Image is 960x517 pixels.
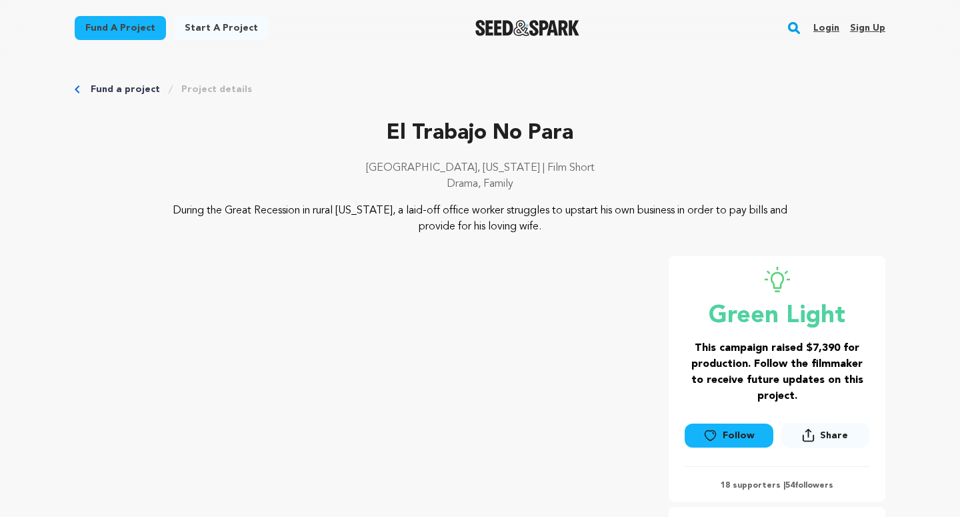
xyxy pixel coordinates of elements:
p: Drama, Family [75,176,885,192]
span: Share [781,423,869,453]
a: Sign up [850,17,885,39]
p: 18 supporters | followers [685,480,869,491]
a: Login [813,17,839,39]
a: Fund a project [91,83,160,96]
a: Follow [685,424,773,448]
h3: This campaign raised $7,390 for production. Follow the filmmaker to receive future updates on thi... [685,340,869,404]
p: El Trabajo No Para [75,117,885,149]
a: Start a project [174,16,269,40]
a: Fund a project [75,16,166,40]
a: Seed&Spark Homepage [475,20,580,36]
div: Breadcrumb [75,83,885,96]
p: [GEOGRAPHIC_DATA], [US_STATE] | Film Short [75,160,885,176]
button: Share [781,423,869,448]
span: 54 [785,482,795,490]
img: Seed&Spark Logo Dark Mode [475,20,580,36]
p: Green Light [685,303,869,330]
span: Share [820,429,848,442]
a: Project details [181,83,252,96]
p: During the Great Recession in rural [US_STATE], a laid-off office worker struggles to upstart his... [156,203,805,235]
